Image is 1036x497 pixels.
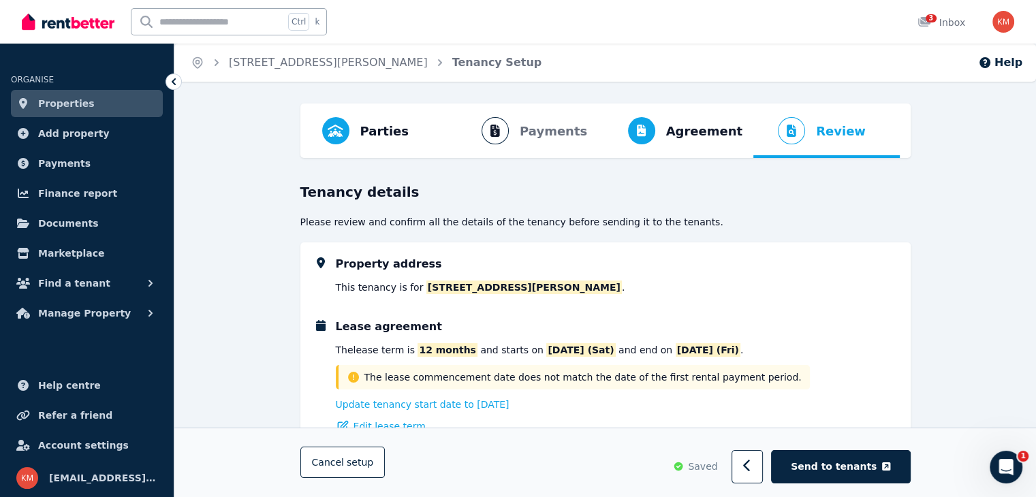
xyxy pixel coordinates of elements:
[364,370,802,384] span: The lease commencement date does not match the date of the first rental payment period .
[791,460,877,474] span: Send to tenants
[418,343,477,357] span: 12 months
[917,16,965,29] div: Inbox
[38,245,104,261] span: Marketplace
[990,451,1022,483] iframe: Intercom live chat
[676,343,740,357] span: [DATE] (Fri)
[336,280,625,294] div: This tenancy is for .
[336,419,426,433] button: Edit lease term
[38,275,110,291] span: Find a tenant
[546,343,615,357] span: [DATE] (Sat)
[11,150,163,177] a: Payments
[992,11,1014,33] img: km.redding1@gmail.com
[38,95,95,112] span: Properties
[452,54,542,71] span: Tenancy Setup
[312,458,374,468] span: Cancel
[347,456,373,470] span: setup
[1018,451,1029,462] span: 1
[336,319,442,335] h5: Lease agreement
[688,460,717,474] span: Saved
[38,305,131,321] span: Manage Property
[315,16,319,27] span: k
[16,467,38,489] img: km.redding1@gmail.com
[360,122,409,141] span: Parties
[300,182,911,202] h3: Tenancy details
[11,372,163,399] a: Help centre
[336,256,442,272] h5: Property address
[11,180,163,207] a: Finance report
[38,185,117,202] span: Finance report
[11,300,163,327] button: Manage Property
[38,215,99,231] span: Documents
[426,280,622,294] span: [STREET_ADDRESS][PERSON_NAME]
[11,90,163,117] a: Properties
[926,14,937,22] span: 3
[11,270,163,297] button: Find a tenant
[300,447,386,479] button: Cancelsetup
[300,103,911,158] nav: Progress
[11,210,163,237] a: Documents
[22,12,114,32] img: RentBetter
[336,398,509,411] button: Update tenancy start date to [DATE]
[816,122,866,141] span: Review
[229,56,428,69] a: [STREET_ADDRESS][PERSON_NAME]
[311,103,420,158] button: Parties
[174,44,558,82] nav: Breadcrumb
[38,155,91,172] span: Payments
[603,103,754,158] button: Agreement
[978,54,1022,71] button: Help
[753,103,877,158] button: Review
[38,407,112,423] span: Refer a friend
[11,402,163,429] a: Refer a friend
[38,437,129,453] span: Account settings
[354,419,426,433] span: Edit lease term
[336,343,744,357] div: The lease term is and starts on and end on .
[38,377,101,394] span: Help centre
[666,122,743,141] span: Agreement
[11,432,163,459] a: Account settings
[11,120,163,147] a: Add property
[300,215,911,229] p: Please review and confirm all the details of the tenancy before sending it to the tenant s .
[771,451,910,484] button: Send to tenants
[49,470,157,486] span: [EMAIL_ADDRESS][DOMAIN_NAME]
[288,13,309,31] span: Ctrl
[11,75,54,84] span: ORGANISE
[11,240,163,267] a: Marketplace
[38,125,110,142] span: Add property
